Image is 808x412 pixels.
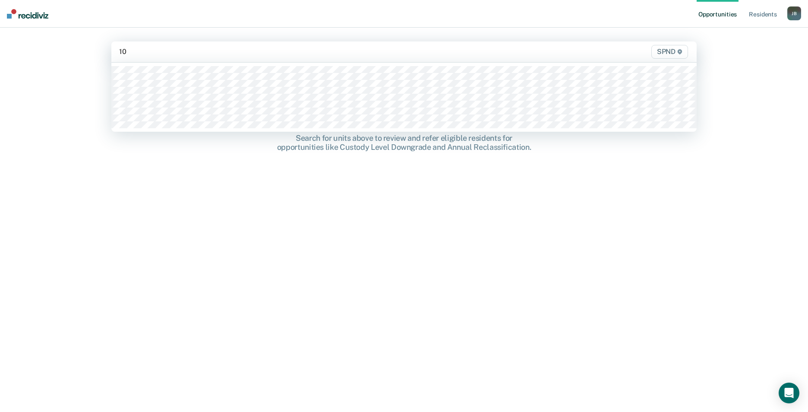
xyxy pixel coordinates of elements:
button: JB [787,6,801,20]
div: Search for units above to review and refer eligible residents for opportunities like Custody Leve... [266,133,542,152]
div: J B [787,6,801,20]
img: Recidiviz [7,9,48,19]
div: Open Intercom Messenger [779,383,799,403]
span: SPND [651,45,688,59]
